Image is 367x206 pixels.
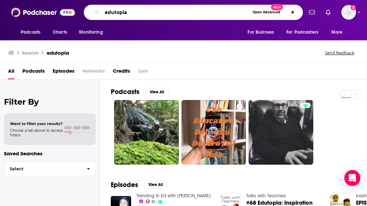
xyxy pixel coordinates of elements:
[102,7,250,18] input: Search podcasts, credits, & more...
[331,28,343,37] span: More
[4,167,81,171] span: Select
[48,26,71,39] a: Charts
[21,28,40,37] span: Podcasts
[47,50,69,56] h3: edutopia
[53,66,74,79] a: Episodes
[11,6,75,19] img: Podchaser - Follow, Share and Rate Podcasts
[246,193,286,199] a: Talks with Teachers
[271,4,283,10] span: New
[243,26,282,39] button: open menu
[282,26,328,39] button: open menu
[113,66,130,79] a: Credits
[111,181,167,189] a: EpisodesView All
[250,8,283,16] button: Open AdvancedNew
[323,50,356,56] button: Send feedback
[146,199,155,203] a: 51
[138,66,148,79] span: Lists
[53,28,67,37] span: Charts
[82,66,105,79] span: Networks
[286,28,318,37] span: For Podcasters
[341,5,356,20] span: Logged in as megcassidy
[253,11,280,14] span: Open Advanced
[74,26,111,39] button: open menu
[248,28,274,37] span: For Business
[8,66,14,79] a: All
[136,193,211,199] a: Trending In Ed with Mike Palmer
[341,5,356,20] img: User Profile
[4,150,96,157] p: Saved Searches
[79,28,103,37] span: Monitoring
[341,5,356,20] button: Show profile menu
[344,170,360,186] div: Open Intercom Messenger
[16,26,49,39] button: open menu
[145,88,169,96] button: View All
[84,5,303,20] div: Search podcasts, credits, & more...
[22,66,45,79] a: Podcasts
[10,128,63,137] span: Choose a tab above to access filters.
[111,88,169,96] a: PodcastsView All
[327,26,351,39] button: open menu
[4,97,96,107] h2: Filter By
[306,7,318,18] a: Show notifications dropdown
[10,121,63,126] span: Want to filter your results?
[111,181,138,189] h2: Episodes
[4,161,96,176] button: Select
[351,5,356,10] svg: Add a profile image
[151,200,155,203] span: 51
[22,50,39,56] h3: Search
[323,7,333,18] a: Show notifications dropdown
[143,181,167,189] button: View All
[111,88,139,96] h2: Podcasts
